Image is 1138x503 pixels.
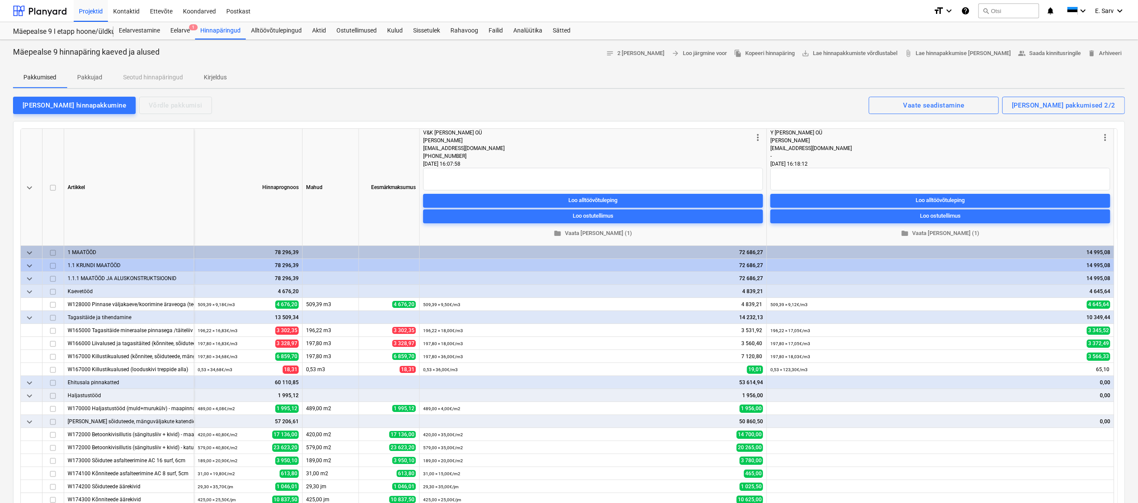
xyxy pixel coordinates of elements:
div: [PHONE_NUMBER] [423,152,753,160]
div: [PERSON_NAME] pakkumised 2/2 [1012,100,1115,111]
span: 3 372,49 [1087,340,1110,348]
div: 72 686,27 [423,259,763,272]
div: Ehitusala pinnakatted [68,376,190,389]
div: W167000 Killustikualused (kõnnitee, sõiduteede, mänguväljakute alla) [68,350,190,363]
a: Sissetulek [408,22,445,39]
div: W165000 Tagasitäide mineraalse pinnasega /täiteliiv mineraalpinnase kihini [68,324,190,336]
small: 197,80 × 18,03€ / m3 [770,354,810,359]
span: 465,00 [744,470,763,478]
div: Mahud [303,129,359,246]
div: 4 839,21 [423,285,763,298]
a: Failid [483,22,508,39]
div: [PERSON_NAME] [423,137,753,144]
span: delete [1088,49,1096,57]
div: Aktid [307,22,331,39]
span: Lae hinnapakkumise [PERSON_NAME] [904,49,1011,59]
div: Hinnapäringud [195,22,246,39]
span: 613,80 [397,470,416,477]
div: 14 995,08 [770,272,1110,285]
span: 4 645,64 [1087,300,1110,309]
div: [PERSON_NAME] hinnapakkumine [23,100,126,111]
span: 3 950,10 [275,457,299,465]
div: 72 686,27 [423,246,763,259]
p: Kirjeldus [204,73,227,82]
span: 6 859,70 [392,353,416,360]
div: Tagasitäide ja tihendamine [68,311,190,323]
button: Arhiveeri [1084,47,1125,60]
span: keyboard_arrow_down [24,391,35,401]
span: 6 859,70 [275,353,299,361]
small: 197,80 × 36,00€ / m3 [423,354,463,359]
span: save_alt [802,49,809,57]
div: 14 232,13 [423,311,763,324]
small: 196,22 × 17,05€ / m3 [770,328,810,333]
button: Vaate seadistamine [869,97,999,114]
div: 489,00 m2 [303,402,359,415]
small: 0,53 × 123,30€ / m3 [770,367,808,372]
i: format_size [933,6,944,16]
span: file_copy [734,49,742,57]
a: Rahavoog [445,22,483,39]
i: keyboard_arrow_down [1115,6,1125,16]
div: 197,80 m3 [303,350,359,363]
span: people_alt [1018,49,1026,57]
div: Chat Widget [1095,461,1138,503]
span: attach_file [904,49,912,57]
div: W174200 Sõiduteede äärekivid [68,480,190,493]
span: more_vert [1100,132,1110,143]
span: 1 995,12 [275,405,299,413]
div: W128000 Pinnase väljakaeve/koorimine äraveoga (teede ja katendite alune) [68,298,190,310]
span: 18,31 [400,366,416,373]
small: 509,39 × 9,18€ / m3 [198,302,235,307]
span: 1 [189,24,198,30]
small: 196,22 × 18,00€ / m3 [423,328,463,333]
div: Loo alltöövõtuleping [569,196,618,206]
div: - [770,152,1100,160]
span: 3 566,33 [1087,353,1110,361]
i: notifications [1046,6,1055,16]
i: Abikeskus [961,6,970,16]
small: 29,30 × 35,00€ / jm [423,484,459,489]
span: Lae hinnapakkumiste võrdlustabel [802,49,897,59]
div: 197,80 m3 [303,337,359,350]
button: [PERSON_NAME] pakkumised 2/2 [1002,97,1125,114]
a: Kulud [382,22,408,39]
div: 13 509,34 [198,311,299,324]
p: Pakkumised [23,73,56,82]
small: 0,53 × 36,00€ / m3 [423,367,458,372]
small: 189,00 × 20,90€ / m2 [198,458,238,463]
span: 1 956,00 [740,405,763,413]
small: 197,80 × 17,05€ / m3 [770,341,810,346]
span: folder [901,229,909,237]
div: 14 995,08 [770,259,1110,272]
div: Ostutellimused [331,22,382,39]
div: Kõnni- ja sõiduteede, mänguväljakute katendid [68,415,190,428]
span: 4 676,20 [275,300,299,309]
span: Vaata [PERSON_NAME] (1) [774,229,1107,238]
div: Hinnaprognoos [194,129,303,246]
div: 420,00 m2 [303,428,359,441]
div: [PERSON_NAME] [770,137,1100,144]
span: Vaata [PERSON_NAME] (1) [427,229,760,238]
span: 3 950,10 [392,457,416,464]
span: 10 837,50 [389,496,416,503]
span: 17 136,00 [272,431,299,439]
span: Saada kinnitusringile [1018,49,1081,59]
small: 189,00 × 20,00€ / m2 [423,458,463,463]
a: Analüütika [508,22,548,39]
span: 3 328,97 [392,340,416,347]
small: 509,39 × 9,50€ / m3 [423,302,460,307]
small: 420,00 × 40,80€ / m2 [198,432,238,437]
span: 3 345,52 [1087,327,1110,335]
div: 1.1 KRUNDI MAATÖÖD [68,259,190,271]
span: keyboard_arrow_down [24,313,35,323]
small: 579,00 × 35,00€ / m2 [423,445,463,450]
span: 3 531,92 [740,327,763,334]
div: Kaevetööd [68,285,190,297]
div: 0,00 [770,389,1110,402]
a: Sätted [548,22,576,39]
span: Kopeeri hinnapäring [734,49,795,59]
